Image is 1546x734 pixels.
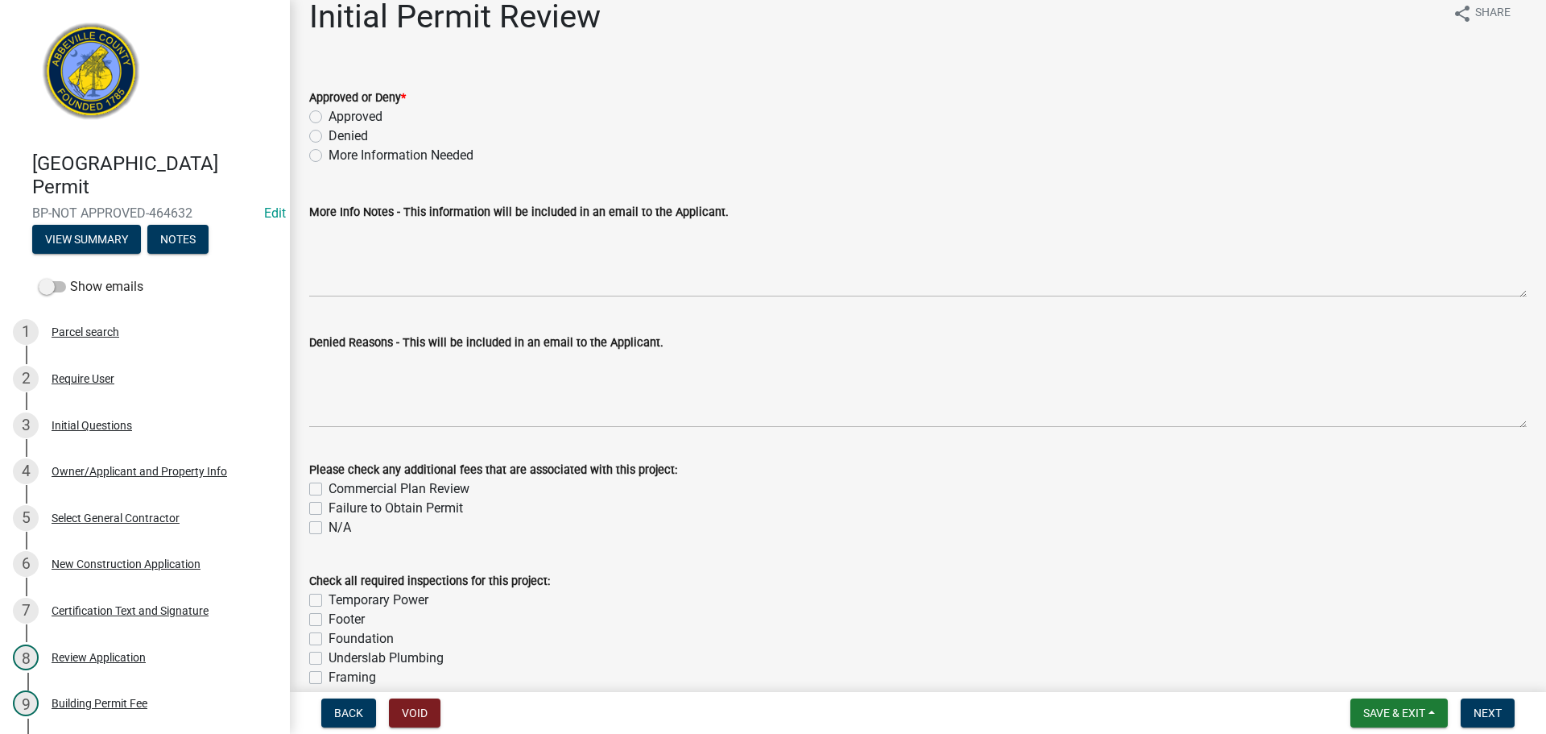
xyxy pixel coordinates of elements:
label: Check all required inspections for this project: [309,576,550,587]
wm-modal-confirm: Edit Application Number [264,205,286,221]
wm-modal-confirm: Summary [32,234,141,247]
div: Building Permit Fee [52,698,147,709]
label: Approved [329,107,382,126]
div: Require User [52,373,114,384]
label: Please check any additional fees that are associated with this project: [309,465,677,476]
img: Abbeville County, South Carolina [32,17,151,135]
span: Next [1474,707,1502,719]
label: Failure to Obtain Permit [329,499,463,518]
button: Void [389,699,440,728]
i: share [1453,4,1472,23]
div: 8 [13,645,39,670]
div: New Construction Application [52,558,200,570]
label: Footer [329,610,365,629]
label: Denied [329,126,368,146]
button: Notes [147,225,209,254]
div: Select General Contractor [52,512,180,524]
button: Back [321,699,376,728]
wm-modal-confirm: Notes [147,234,209,247]
label: Framing [329,668,376,687]
div: 1 [13,319,39,345]
span: BP-NOT APPROVED-464632 [32,205,258,221]
div: 5 [13,505,39,531]
div: 4 [13,458,39,484]
label: Commercial Plan Review [329,479,469,499]
div: 3 [13,413,39,438]
label: Foundation [329,629,394,649]
div: 2 [13,366,39,392]
label: N/A [329,518,351,537]
button: Next [1461,699,1515,728]
div: Initial Questions [52,420,132,431]
button: Save & Exit [1350,699,1448,728]
div: 6 [13,551,39,577]
label: More Info Notes - This information will be included in an email to the Applicant. [309,207,729,218]
h4: [GEOGRAPHIC_DATA] Permit [32,152,277,199]
div: Owner/Applicant and Property Info [52,466,227,477]
div: 7 [13,598,39,624]
label: More Information Needed [329,146,473,165]
label: Underslab Plumbing [329,649,444,668]
button: View Summary [32,225,141,254]
label: Denied Reasons - This will be included in an email to the Applicant. [309,338,663,349]
span: Save & Exit [1363,707,1425,719]
div: 9 [13,690,39,716]
label: Approved or Deny [309,93,406,104]
label: Temporary Power [329,591,428,610]
div: Certification Text and Signature [52,605,209,616]
span: Back [334,707,363,719]
div: Parcel search [52,326,119,338]
span: Share [1475,4,1511,23]
div: Review Application [52,652,146,663]
a: Edit [264,205,286,221]
label: Show emails [39,277,143,297]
